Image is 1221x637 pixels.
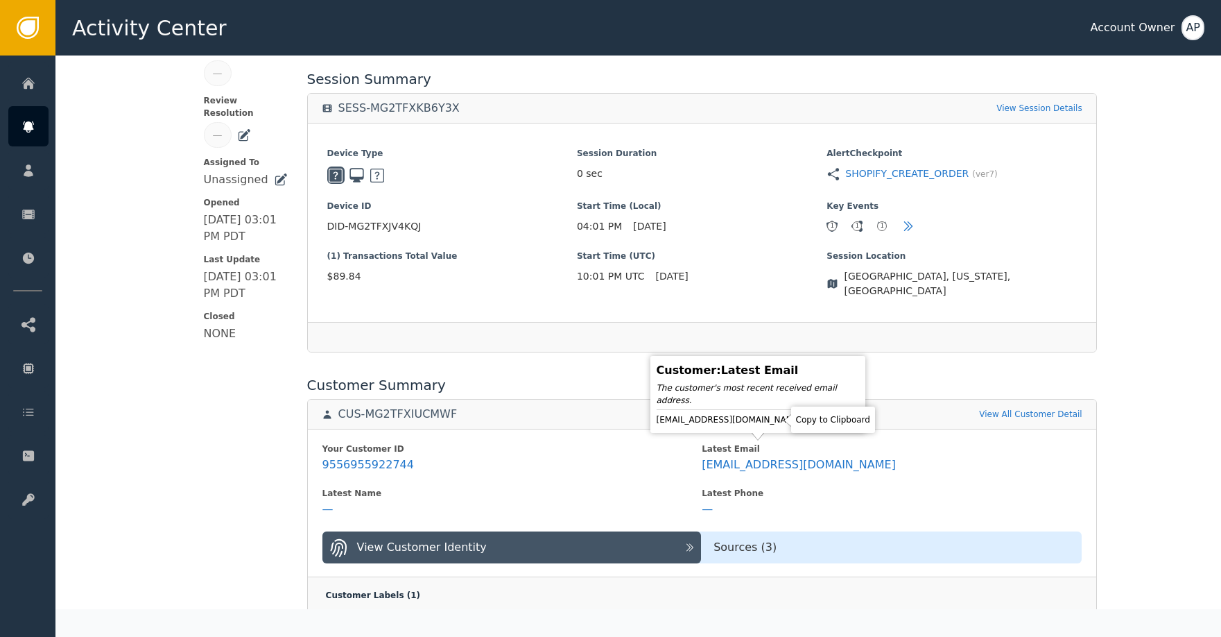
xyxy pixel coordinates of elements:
[795,410,872,430] div: Copy to Clipboard
[655,269,688,284] span: [DATE]
[701,539,1082,556] div: Sources ( 3 )
[852,221,862,231] div: 1
[844,269,1076,298] span: [GEOGRAPHIC_DATA], [US_STATE], [GEOGRAPHIC_DATA]
[204,325,236,342] div: NONE
[72,12,227,44] span: Activity Center
[827,221,837,231] div: 1
[327,250,577,262] span: (1) Transactions Total Value
[307,69,1097,90] div: Session Summary
[322,502,334,516] div: —
[204,94,288,119] span: Review Resolution
[702,443,1082,455] div: Latest Email
[845,167,969,181] a: SHOPIFY_CREATE_ORDER
[577,167,603,181] span: 0 sec
[826,200,1076,212] span: Key Events
[322,532,702,563] button: View Customer Identity
[577,200,826,212] span: Start Time (Local)
[702,502,713,516] div: —
[577,250,826,262] span: Start Time (UTC)
[322,487,702,500] div: Latest Name
[204,156,288,169] span: Assigned To
[213,66,223,80] div: —
[979,408,1082,421] a: View All Customer Detail
[657,413,859,427] div: [EMAIL_ADDRESS][DOMAIN_NAME]
[327,200,577,212] span: Device ID
[338,407,458,421] div: CUS-MG2TFXIUCMWF
[327,219,577,234] span: DID-MG2TFXJV4KQJ
[657,362,859,379] div: Customer : Latest Email
[702,458,896,472] div: [EMAIL_ADDRESS][DOMAIN_NAME]
[657,382,859,407] div: The customer's most recent received email address.
[326,591,420,600] span: Customer Labels ( 1 )
[204,212,288,245] div: [DATE] 03:01 PM PDT
[204,171,268,188] div: Unassigned
[322,458,414,472] div: 9556955922744
[577,269,645,284] span: 10:01 PM UTC
[826,250,1076,262] span: Session Location
[204,269,288,302] div: [DATE] 03:01 PM PDT
[577,219,622,234] span: 04:01 PM
[204,310,288,323] span: Closed
[204,253,288,266] span: Last Update
[577,147,826,160] span: Session Duration
[322,443,702,455] div: Your Customer ID
[327,269,577,284] span: $89.84
[338,101,460,115] div: SESS-MG2TFXKB6Y3X
[1181,15,1204,40] button: AP
[877,221,887,231] div: 1
[357,539,487,556] div: View Customer Identity
[633,219,666,234] span: [DATE]
[702,487,1082,500] div: Latest Phone
[307,375,1097,396] div: Customer Summary
[826,147,1076,160] span: Alert Checkpoint
[972,168,997,180] span: (ver 7 )
[204,196,288,209] span: Opened
[1090,19,1175,36] div: Account Owner
[327,147,577,160] span: Device Type
[996,102,1082,114] a: View Session Details
[213,128,223,142] div: —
